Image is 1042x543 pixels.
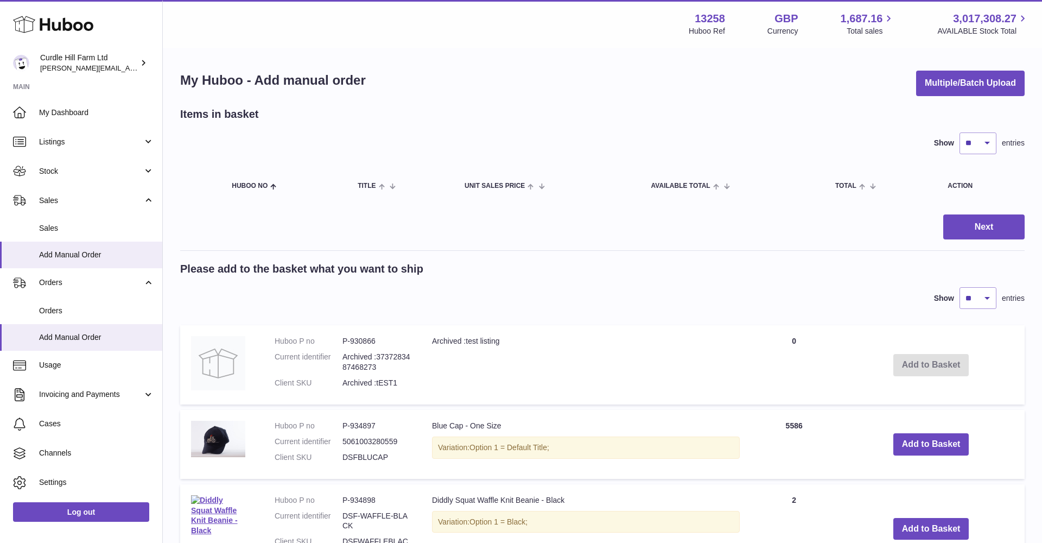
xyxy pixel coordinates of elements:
img: miranda@diddlysquatfarmshop.com [13,55,29,71]
span: Listings [39,137,143,147]
dd: P-930866 [342,336,410,346]
dt: Client SKU [275,378,342,388]
h2: Please add to the basket what you want to ship [180,262,423,276]
div: Variation: [432,437,740,459]
dd: P-934897 [342,421,410,431]
span: Huboo no [232,182,268,190]
dd: DSF-WAFFLE-BLACK [342,511,410,532]
dt: Huboo P no [275,421,342,431]
div: Curdle Hill Farm Ltd [40,53,138,73]
span: Invoicing and Payments [39,389,143,400]
span: Title [358,182,376,190]
a: 1,687.16 Total sales [841,11,895,36]
span: AVAILABLE Stock Total [937,26,1029,36]
dd: Archived :tEST1 [342,378,410,388]
span: Stock [39,166,143,176]
span: Cases [39,419,154,429]
dd: P-934898 [342,495,410,506]
span: entries [1002,138,1025,148]
div: Currency [767,26,798,36]
div: Action [948,182,1014,190]
td: 0 [751,325,837,405]
span: Sales [39,223,154,233]
strong: GBP [774,11,798,26]
label: Show [934,293,954,304]
h2: Items in basket [180,107,259,122]
span: Settings [39,477,154,488]
span: Usage [39,360,154,370]
div: Variation: [432,511,740,533]
img: Archived :test listing [191,336,245,390]
span: Option 1 = Default Title; [469,443,549,452]
button: Next [943,214,1025,240]
dd: DSFBLUCAP [342,452,410,463]
span: My Dashboard [39,108,154,118]
a: 3,017,308.27 AVAILABLE Stock Total [937,11,1029,36]
span: Orders [39,277,143,288]
span: Unit Sales Price [465,182,525,190]
span: [PERSON_NAME][EMAIL_ADDRESS][DOMAIN_NAME] [40,64,218,72]
dt: Current identifier [275,511,342,532]
span: entries [1002,293,1025,304]
dd: 5061003280559 [342,437,410,447]
dt: Client SKU [275,452,342,463]
button: Multiple/Batch Upload [916,71,1025,96]
td: 5586 [751,410,837,479]
span: Total sales [847,26,895,36]
span: Option 1 = Black; [469,517,528,526]
button: Add to Basket [893,433,969,456]
label: Show [934,138,954,148]
a: Log out [13,502,149,522]
span: 1,687.16 [841,11,883,26]
span: Channels [39,448,154,458]
img: Blue Cap - One Size [191,421,245,457]
strong: 13258 [695,11,725,26]
button: Add to Basket [893,518,969,540]
h1: My Huboo - Add manual order [180,72,366,89]
span: AVAILABLE Total [651,182,710,190]
td: Archived :test listing [421,325,751,405]
span: 3,017,308.27 [953,11,1016,26]
dd: Archived :3737283487468273 [342,352,410,372]
td: Blue Cap - One Size [421,410,751,479]
dt: Huboo P no [275,336,342,346]
div: Huboo Ref [689,26,725,36]
span: Sales [39,195,143,206]
dt: Current identifier [275,352,342,372]
span: Total [835,182,856,190]
dt: Huboo P no [275,495,342,506]
span: Orders [39,306,154,316]
img: Diddly Squat Waffle Knit Beanie - Black [191,495,245,536]
span: Add Manual Order [39,332,154,343]
span: Add Manual Order [39,250,154,260]
dt: Current identifier [275,437,342,447]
